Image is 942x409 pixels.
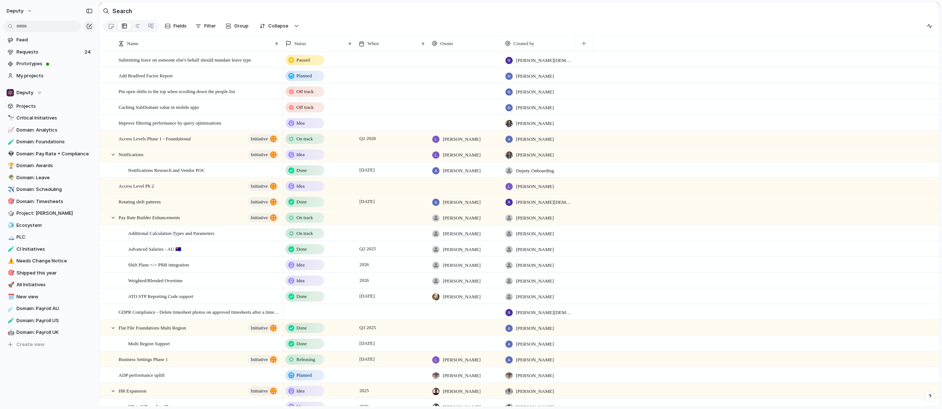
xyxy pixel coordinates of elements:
[516,230,554,237] span: [PERSON_NAME]
[4,291,95,302] div: 🗓️New view
[4,232,95,243] a: 🏔️PLC
[119,323,186,332] span: Flat File Foundations Multi Region
[7,305,14,312] button: ☄️
[516,73,554,80] span: [PERSON_NAME]
[16,341,45,348] span: Create view
[296,198,307,206] span: Done
[7,150,14,158] button: 👽
[7,246,14,253] button: 🧪
[443,199,481,206] span: [PERSON_NAME]
[7,126,14,134] button: 📈
[16,269,93,277] span: Shipped this year
[516,199,572,206] span: [PERSON_NAME][DEMOGRAPHIC_DATA]
[127,40,138,47] span: Name
[8,257,13,265] div: ⚠️
[516,214,554,222] span: [PERSON_NAME]
[16,257,93,265] span: Needs Change Notice
[358,197,377,206] span: [DATE]
[4,339,95,350] button: Create view
[8,316,13,325] div: 🧪
[7,114,14,122] button: 🔭
[296,230,313,237] span: On track
[4,113,95,124] a: 🔭Critical Initiatives
[516,151,554,159] span: [PERSON_NAME]
[8,305,13,313] div: ☄️
[251,181,268,191] span: initiative
[7,293,14,301] button: 🗓️
[4,279,95,290] a: 🚀All Initiatives
[296,246,307,253] span: Done
[251,213,268,223] span: initiative
[8,197,13,206] div: 🎯
[119,118,221,127] span: Improve filtering performance by query optimisations
[251,354,268,365] span: initiative
[85,48,92,56] span: 24
[248,181,279,191] button: initiative
[248,150,279,159] button: initiative
[8,281,13,289] div: 🚀
[119,150,143,158] span: Notifications
[248,355,279,364] button: initiative
[16,317,93,324] span: Domain: Payroll US
[4,196,95,207] a: 🎯Domain: Timesheets
[8,173,13,182] div: 🌴
[7,7,23,15] span: deputy
[162,20,190,32] button: Fields
[251,323,268,333] span: initiative
[16,138,93,145] span: Domain: Foundations
[358,134,378,143] span: Q1 2026
[296,340,307,347] span: Done
[16,305,93,312] span: Domain: Payroll AU
[4,148,95,159] a: 👽Domain: Pay Rate + Compliance
[516,293,554,301] span: [PERSON_NAME]
[296,104,314,111] span: Off track
[516,88,554,96] span: [PERSON_NAME]
[443,136,481,143] span: [PERSON_NAME]
[128,166,205,174] span: Notifications Research and Vendor POC
[4,208,95,219] a: 🎲Project: [PERSON_NAME]
[251,150,268,160] span: initiative
[443,262,481,269] span: [PERSON_NAME]
[16,60,93,67] span: Prototypes
[251,197,268,207] span: initiative
[296,372,312,379] span: Planned
[16,162,93,169] span: Domain: Awards
[248,213,279,222] button: initiative
[4,125,95,136] div: 📈Domain: Analytics
[516,309,572,316] span: [PERSON_NAME][DEMOGRAPHIC_DATA]
[367,40,379,47] span: When
[4,160,95,171] a: 🏆Domain: Awards
[192,20,219,32] button: Filter
[8,138,13,146] div: 🧪
[296,72,312,80] span: Planned
[4,101,95,112] a: Projects
[296,387,304,395] span: Idea
[119,87,235,95] span: Pin open shifts to the top when scrolling down the people list
[119,371,165,379] span: ADP performance uplift
[8,292,13,301] div: 🗓️
[296,56,310,64] span: Paused
[516,120,554,127] span: [PERSON_NAME]
[7,174,14,181] button: 🌴
[128,244,181,253] span: Advanced Salaries - AU 🇦🇺
[234,22,248,30] span: Group
[119,71,173,80] span: Add Bradford Factor Report
[516,246,554,253] span: [PERSON_NAME]
[516,183,554,190] span: [PERSON_NAME]
[128,229,214,237] span: Additional Calculation Types and Parameters
[443,151,481,159] span: [PERSON_NAME]
[16,103,93,110] span: Projects
[4,87,95,98] button: Deputy
[358,355,377,364] span: [DATE]
[7,162,14,169] button: 🏆
[4,315,95,326] a: 🧪Domain: Payroll US
[4,172,95,183] a: 🌴Domain: Leave
[119,181,154,190] span: Access Level Ph 2
[358,292,377,301] span: [DATE]
[119,307,280,316] span: GDPR Compliance - Delete timesheet photos on approved timesheets after a time period
[119,213,180,221] span: Pay Rate Builder Enhancements
[516,104,554,111] span: [PERSON_NAME]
